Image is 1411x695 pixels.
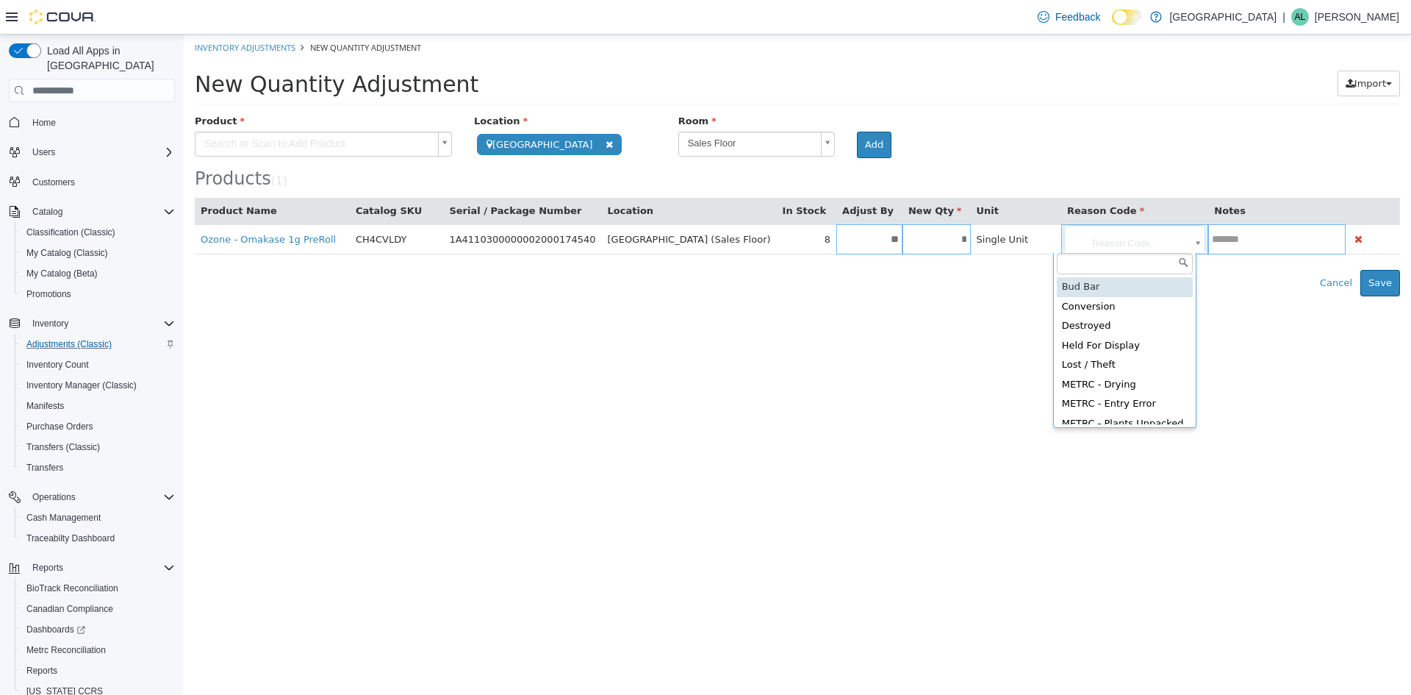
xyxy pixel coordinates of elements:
span: Customers [26,173,175,191]
span: Catalog [32,206,62,218]
span: Purchase Orders [21,418,175,435]
span: Purchase Orders [26,421,93,432]
button: Reports [26,559,69,577]
span: Manifests [21,397,175,415]
div: METRC - Plants Unpacked [873,379,1009,399]
a: Canadian Compliance [21,600,119,618]
a: Transfers [21,459,69,477]
span: Inventory Count [21,356,175,374]
a: Dashboards [15,619,181,640]
button: Transfers [15,457,181,478]
button: Promotions [15,284,181,304]
a: Traceabilty Dashboard [21,530,121,547]
button: Home [3,111,181,132]
span: Inventory Manager (Classic) [26,379,137,391]
span: Home [26,113,175,131]
span: Inventory Count [26,359,89,371]
button: Operations [3,487,181,507]
button: BioTrack Reconciliation [15,578,181,599]
button: Inventory [3,313,181,334]
span: Dashboards [21,621,175,638]
a: Inventory Manager (Classic) [21,377,143,394]
a: Metrc Reconciliation [21,641,112,659]
span: Users [32,146,55,158]
a: Inventory Count [21,356,95,374]
span: Reports [26,559,175,577]
span: Promotions [26,288,71,300]
span: Inventory [26,315,175,332]
button: Metrc Reconciliation [15,640,181,660]
span: Promotions [21,285,175,303]
a: Purchase Orders [21,418,99,435]
span: Reports [21,662,175,680]
button: Cash Management [15,507,181,528]
div: Destroyed [873,282,1009,302]
a: Customers [26,174,81,191]
div: Bud Bar [873,243,1009,263]
span: Metrc Reconciliation [21,641,175,659]
button: Users [26,143,61,161]
button: Purchase Orders [15,416,181,437]
a: Promotions [21,285,77,303]
a: BioTrack Reconciliation [21,580,124,597]
span: Classification (Classic) [21,224,175,241]
a: Transfers (Classic) [21,438,106,456]
div: Ashley Lehman-Preine [1291,8,1309,26]
span: BioTrack Reconciliation [21,580,175,597]
button: Adjustments (Classic) [15,334,181,354]
button: My Catalog (Classic) [15,243,181,263]
p: [GEOGRAPHIC_DATA] [1169,8,1277,26]
button: Operations [26,488,82,506]
span: Home [32,117,56,129]
button: Inventory Count [15,354,181,375]
span: Transfers (Classic) [26,441,100,453]
span: Inventory [32,318,68,329]
span: My Catalog (Beta) [21,265,175,282]
span: Customers [32,177,75,188]
span: Manifests [26,400,64,412]
span: Inventory Manager (Classic) [21,377,175,394]
span: Transfers [26,462,63,474]
span: My Catalog (Classic) [26,247,108,259]
button: Customers [3,171,181,193]
span: Dark Mode [1112,25,1113,26]
span: Feedback [1055,10,1100,24]
span: Metrc Reconciliation [26,644,106,656]
span: Reports [26,665,57,677]
a: Classification (Classic) [21,224,121,241]
span: Cash Management [21,509,175,527]
button: Users [3,142,181,163]
p: [PERSON_NAME] [1315,8,1399,26]
button: Traceabilty Dashboard [15,528,181,549]
a: Feedback [1032,2,1106,32]
span: Classification (Classic) [26,227,115,238]
a: My Catalog (Classic) [21,244,114,262]
a: Dashboards [21,621,91,638]
span: Adjustments (Classic) [21,335,175,353]
span: Load All Apps in [GEOGRAPHIC_DATA] [41,43,175,73]
span: Adjustments (Classic) [26,338,112,350]
a: Cash Management [21,509,107,527]
span: Reports [32,562,63,574]
input: Dark Mode [1112,10,1143,25]
p: | [1282,8,1285,26]
span: Operations [32,491,76,503]
img: Cova [29,10,96,24]
span: Canadian Compliance [26,603,113,615]
span: Cash Management [26,512,101,524]
div: METRC - Entry Error [873,360,1009,379]
span: Catalog [26,203,175,221]
button: Manifests [15,396,181,416]
button: Canadian Compliance [15,599,181,619]
button: Reports [15,660,181,681]
span: Dashboards [26,624,85,635]
span: Transfers (Classic) [21,438,175,456]
span: BioTrack Reconciliation [26,582,118,594]
a: Reports [21,662,63,680]
button: Transfers (Classic) [15,437,181,457]
a: My Catalog (Beta) [21,265,104,282]
span: My Catalog (Classic) [21,244,175,262]
button: Inventory Manager (Classic) [15,375,181,396]
div: METRC - Drying [873,341,1009,360]
span: Users [26,143,175,161]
